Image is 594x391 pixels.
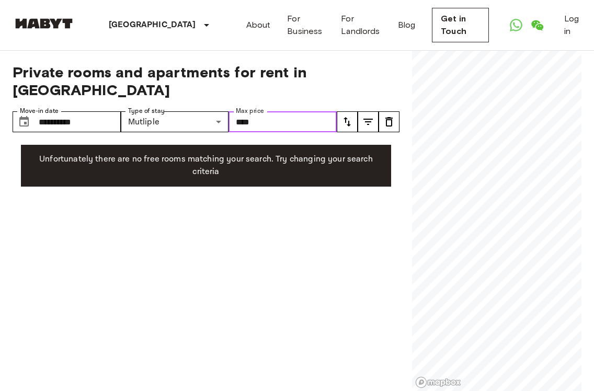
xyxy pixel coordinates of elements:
span: Private rooms and apartments for rent in [GEOGRAPHIC_DATA] [13,63,399,99]
label: Type of stay [128,107,165,116]
button: tune [379,111,399,132]
div: Mutliple [121,111,229,132]
a: Log in [564,13,581,38]
a: About [246,19,271,31]
img: Habyt [13,18,75,29]
label: Max price [236,107,264,116]
label: Move-in date [20,107,59,116]
button: Choose date, selected date is 6 Oct 2025 [14,111,35,132]
a: Mapbox logo [415,376,461,388]
a: Get in Touch [432,8,489,42]
a: Blog [398,19,416,31]
a: Open WeChat [527,15,547,36]
a: Open WhatsApp [506,15,527,36]
a: For Landlords [341,13,381,38]
button: tune [358,111,379,132]
button: tune [337,111,358,132]
a: For Business [287,13,324,38]
p: Unfortunately there are no free rooms matching your search. Try changing your search criteria [29,153,383,178]
p: [GEOGRAPHIC_DATA] [109,19,196,31]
